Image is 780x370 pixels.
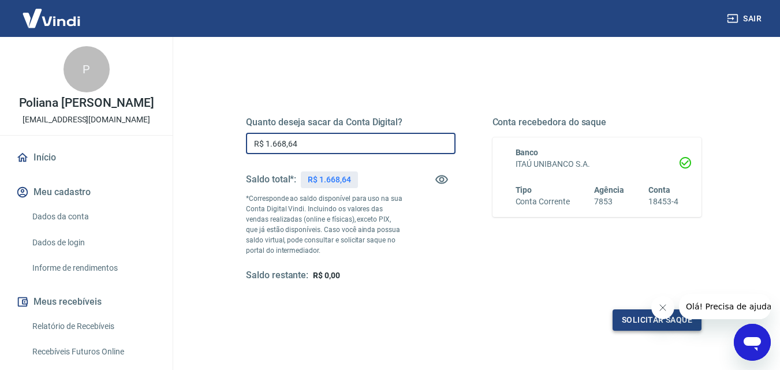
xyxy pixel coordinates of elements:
[28,256,159,280] a: Informe de rendimentos
[516,196,570,208] h6: Conta Corrente
[23,114,150,126] p: [EMAIL_ADDRESS][DOMAIN_NAME]
[246,174,296,185] h5: Saldo total*:
[308,174,350,186] p: R$ 1.668,64
[28,315,159,338] a: Relatório de Recebíveis
[28,231,159,255] a: Dados de login
[7,8,97,17] span: Olá! Precisa de ajuda?
[14,289,159,315] button: Meus recebíveis
[313,271,340,280] span: R$ 0,00
[246,117,456,128] h5: Quanto deseja sacar da Conta Digital?
[28,205,159,229] a: Dados da conta
[64,46,110,92] div: P
[594,196,624,208] h6: 7853
[516,148,539,157] span: Banco
[651,296,674,319] iframe: Fechar mensagem
[613,309,701,331] button: Solicitar saque
[19,97,154,109] p: Poliana [PERSON_NAME]
[14,145,159,170] a: Início
[648,185,670,195] span: Conta
[516,158,679,170] h6: ITAÚ UNIBANCO S.A.
[246,193,403,256] p: *Corresponde ao saldo disponível para uso na sua Conta Digital Vindi. Incluindo os valores das ve...
[725,8,766,29] button: Sair
[734,324,771,361] iframe: Botão para abrir a janela de mensagens
[679,294,771,319] iframe: Mensagem da empresa
[28,340,159,364] a: Recebíveis Futuros Online
[492,117,702,128] h5: Conta recebedora do saque
[246,270,308,282] h5: Saldo restante:
[648,196,678,208] h6: 18453-4
[516,185,532,195] span: Tipo
[14,1,89,36] img: Vindi
[14,180,159,205] button: Meu cadastro
[594,185,624,195] span: Agência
